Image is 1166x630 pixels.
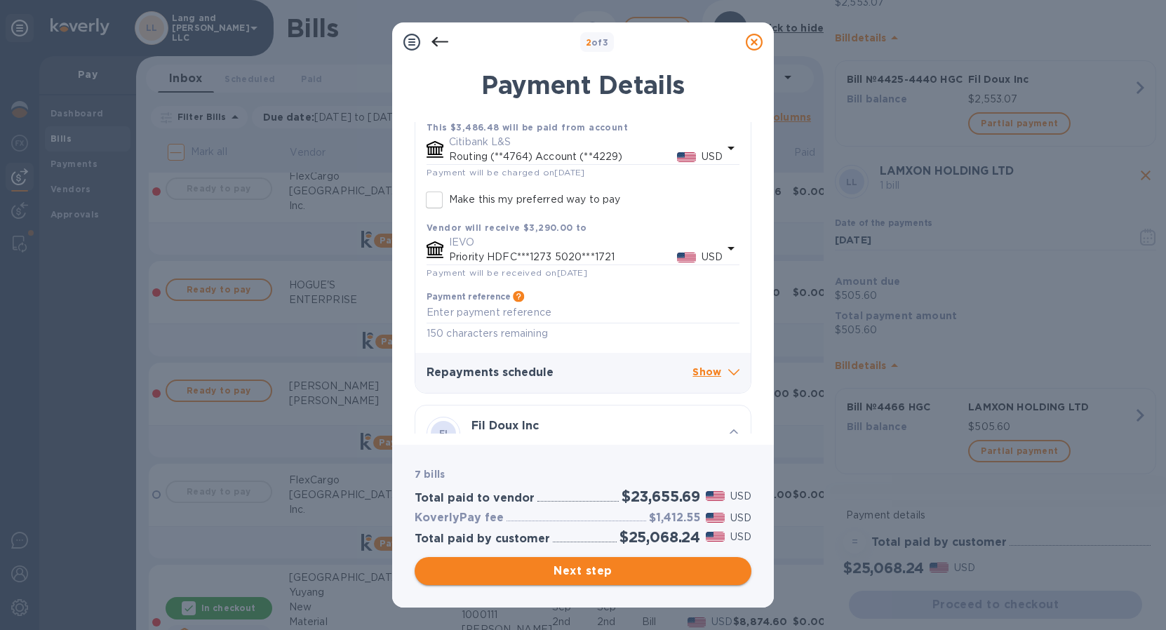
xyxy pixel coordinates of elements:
[730,511,751,525] p: USD
[427,267,587,278] span: Payment will be received on [DATE]
[706,532,725,542] img: USD
[439,428,448,438] b: FI
[730,530,751,544] p: USD
[449,135,723,149] p: Citibank L&S
[415,557,751,585] button: Next step
[427,122,628,133] b: This $3,486.48 will be paid from account
[415,492,535,505] h3: Total paid to vendor
[702,250,723,264] p: USD
[427,326,739,342] p: 150 characters remaining
[622,488,700,505] h2: $23,655.69
[427,292,510,302] h3: Payment reference
[702,149,723,164] p: USD
[415,469,445,480] b: 7 bills
[415,406,751,462] div: FIFil Doux Inc 1 bill
[449,235,723,250] p: IEVO
[449,250,677,264] p: Priority HDFC***1273 5020***1721
[471,433,717,448] p: 1 bill
[586,37,591,48] span: 2
[471,419,539,432] b: Fil Doux Inc
[426,563,740,579] span: Next step
[730,489,751,504] p: USD
[649,511,700,525] h3: $1,412.55
[449,192,620,207] p: Make this my preferred way to pay
[415,70,751,100] h1: Payment Details
[427,167,585,177] span: Payment will be charged on [DATE]
[415,511,504,525] h3: KoverlyPay fee
[586,37,609,48] b: of 3
[706,491,725,501] img: USD
[619,528,700,546] h2: $25,068.24
[427,222,587,233] b: Vendor will receive $3,290.00 to
[692,364,739,382] p: Show
[677,253,696,262] img: USD
[706,513,725,523] img: USD
[427,366,692,380] h3: Repayments schedule
[415,532,550,546] h3: Total paid by customer
[677,152,696,162] img: USD
[449,149,677,164] p: Routing (**4764) Account (**4229)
